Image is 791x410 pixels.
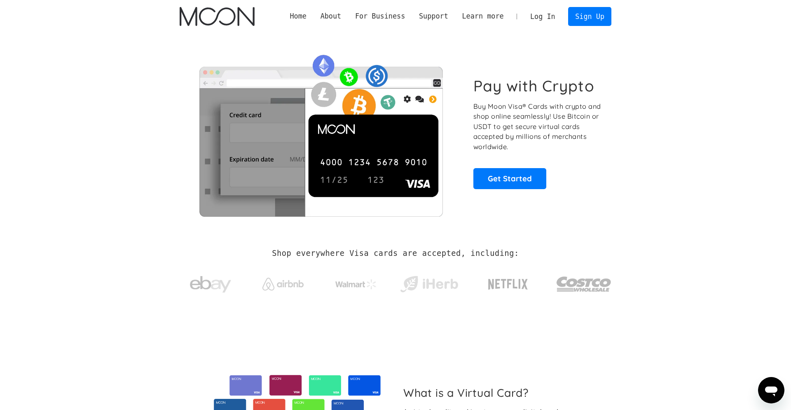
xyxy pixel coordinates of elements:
[412,11,455,21] div: Support
[335,279,377,289] img: Walmart
[180,49,462,216] img: Moon Cards let you spend your crypto anywhere Visa is accepted.
[568,7,611,26] a: Sign Up
[471,266,545,299] a: Netflix
[403,386,605,399] h2: What is a Virtual Card?
[180,7,254,26] img: Moon Logo
[556,260,611,304] a: Costco
[321,11,342,21] div: About
[314,11,348,21] div: About
[190,272,231,298] img: ebay
[758,377,784,403] iframe: Button to launch messaging window
[473,101,602,152] p: Buy Moon Visa® Cards with crypto and shop online seamlessly! Use Bitcoin or USDT to get secure vi...
[272,249,519,258] h2: Shop everywhere Visa cards are accepted, including:
[523,7,562,26] a: Log In
[398,265,460,299] a: iHerb
[348,11,412,21] div: For Business
[283,11,314,21] a: Home
[180,263,241,302] a: ebay
[262,278,304,291] img: Airbnb
[355,11,405,21] div: For Business
[253,269,314,295] a: Airbnb
[462,11,503,21] div: Learn more
[473,168,546,189] a: Get Started
[180,7,254,26] a: home
[455,11,511,21] div: Learn more
[398,274,460,295] img: iHerb
[419,11,448,21] div: Support
[473,77,594,95] h1: Pay with Crypto
[556,269,611,300] img: Costco
[487,274,529,295] img: Netflix
[325,271,387,293] a: Walmart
